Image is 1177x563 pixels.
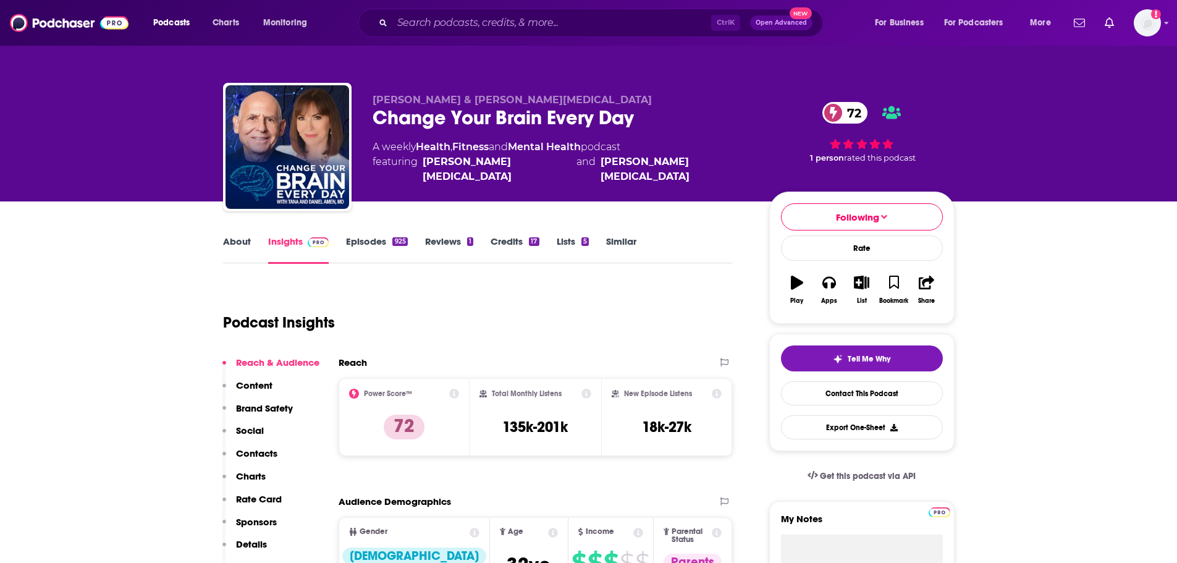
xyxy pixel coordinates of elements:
[821,297,837,305] div: Apps
[790,297,803,305] div: Play
[450,141,452,153] span: ,
[226,85,349,209] img: Change Your Brain Every Day
[711,15,740,31] span: Ctrl K
[929,507,950,517] img: Podchaser Pro
[223,313,335,332] h1: Podcast Insights
[1134,9,1161,36] button: Show profile menu
[810,153,844,163] span: 1 person
[624,389,692,398] h2: New Episode Listens
[373,155,749,184] span: featuring
[878,268,910,312] button: Bookmark
[222,402,293,425] button: Brand Safety
[416,141,450,153] a: Health
[145,13,206,33] button: open menu
[255,13,323,33] button: open menu
[339,357,367,368] h2: Reach
[491,235,539,264] a: Credits17
[213,14,239,32] span: Charts
[769,94,955,171] div: 72 1 personrated this podcast
[781,345,943,371] button: tell me why sparkleTell Me Why
[857,297,867,305] div: List
[236,402,293,414] p: Brand Safety
[236,470,266,482] p: Charts
[910,268,942,312] button: Share
[492,389,562,398] h2: Total Monthly Listens
[781,235,943,261] div: Rate
[236,538,267,550] p: Details
[672,528,710,544] span: Parental Status
[1151,9,1161,19] svg: Add a profile image
[845,268,877,312] button: List
[308,237,329,247] img: Podchaser Pro
[879,297,908,305] div: Bookmark
[918,297,935,305] div: Share
[236,516,277,528] p: Sponsors
[392,237,407,246] div: 925
[205,13,247,33] a: Charts
[750,15,812,30] button: Open AdvancedNew
[822,102,867,124] a: 72
[10,11,129,35] img: Podchaser - Follow, Share and Rate Podcasts
[866,13,939,33] button: open menu
[373,140,749,184] div: A weekly podcast
[642,418,691,436] h3: 18k-27k
[370,9,835,37] div: Search podcasts, credits, & more...
[222,470,266,493] button: Charts
[581,237,589,246] div: 5
[223,235,251,264] a: About
[153,14,190,32] span: Podcasts
[236,379,272,391] p: Content
[467,237,473,246] div: 1
[222,447,277,470] button: Contacts
[781,513,943,535] label: My Notes
[268,235,329,264] a: InsightsPodchaser Pro
[263,14,307,32] span: Monitoring
[236,493,282,505] p: Rate Card
[236,447,277,459] p: Contacts
[489,141,508,153] span: and
[236,425,264,436] p: Social
[936,13,1021,33] button: open menu
[781,415,943,439] button: Export One-Sheet
[346,235,407,264] a: Episodes925
[601,155,749,184] a: Tana Amen
[781,381,943,405] a: Contact This Podcast
[1069,12,1090,33] a: Show notifications dropdown
[848,354,890,364] span: Tell Me Why
[502,418,568,436] h3: 135k-201k
[508,141,581,153] a: Mental Health
[929,506,950,517] a: Pro website
[813,268,845,312] button: Apps
[529,237,539,246] div: 17
[606,235,636,264] a: Similar
[790,7,812,19] span: New
[384,415,424,439] p: 72
[425,235,473,264] a: Reviews1
[781,268,813,312] button: Play
[1021,13,1066,33] button: open menu
[798,461,926,491] a: Get this podcast via API
[1100,12,1119,33] a: Show notifications dropdown
[944,14,1003,32] span: For Podcasters
[222,538,267,561] button: Details
[364,389,412,398] h2: Power Score™
[781,203,943,231] button: Following
[836,211,879,223] span: Following
[756,20,807,26] span: Open Advanced
[339,496,451,507] h2: Audience Demographics
[236,357,319,368] p: Reach & Audience
[423,155,572,184] a: Dr. Daniel Amen
[875,14,924,32] span: For Business
[1030,14,1051,32] span: More
[222,357,319,379] button: Reach & Audience
[1134,9,1161,36] img: User Profile
[1134,9,1161,36] span: Logged in as aci-podcast
[360,528,387,536] span: Gender
[835,102,867,124] span: 72
[452,141,489,153] a: Fitness
[222,516,277,539] button: Sponsors
[576,155,596,184] span: and
[392,13,711,33] input: Search podcasts, credits, & more...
